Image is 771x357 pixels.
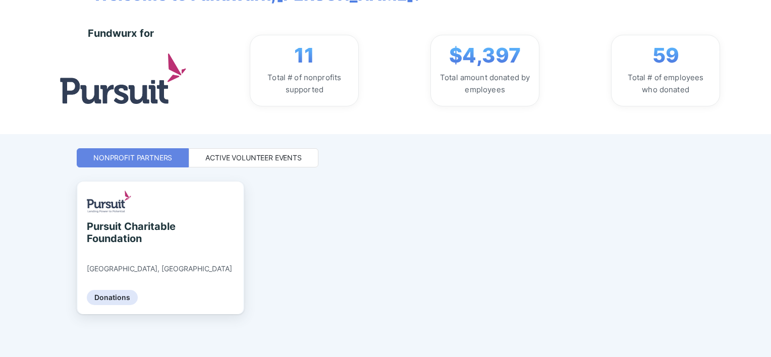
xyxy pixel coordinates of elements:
[60,53,186,103] img: logo.jpg
[87,220,179,245] div: Pursuit Charitable Foundation
[449,43,521,68] span: $4,397
[439,72,531,96] div: Total amount donated by employees
[205,153,302,163] div: Active Volunteer Events
[87,264,232,273] div: [GEOGRAPHIC_DATA], [GEOGRAPHIC_DATA]
[258,72,350,96] div: Total # of nonprofits supported
[87,290,138,305] div: Donations
[88,27,154,39] div: Fundwurx for
[620,72,711,96] div: Total # of employees who donated
[652,43,679,68] span: 59
[294,43,314,68] span: 11
[93,153,172,163] div: Nonprofit Partners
